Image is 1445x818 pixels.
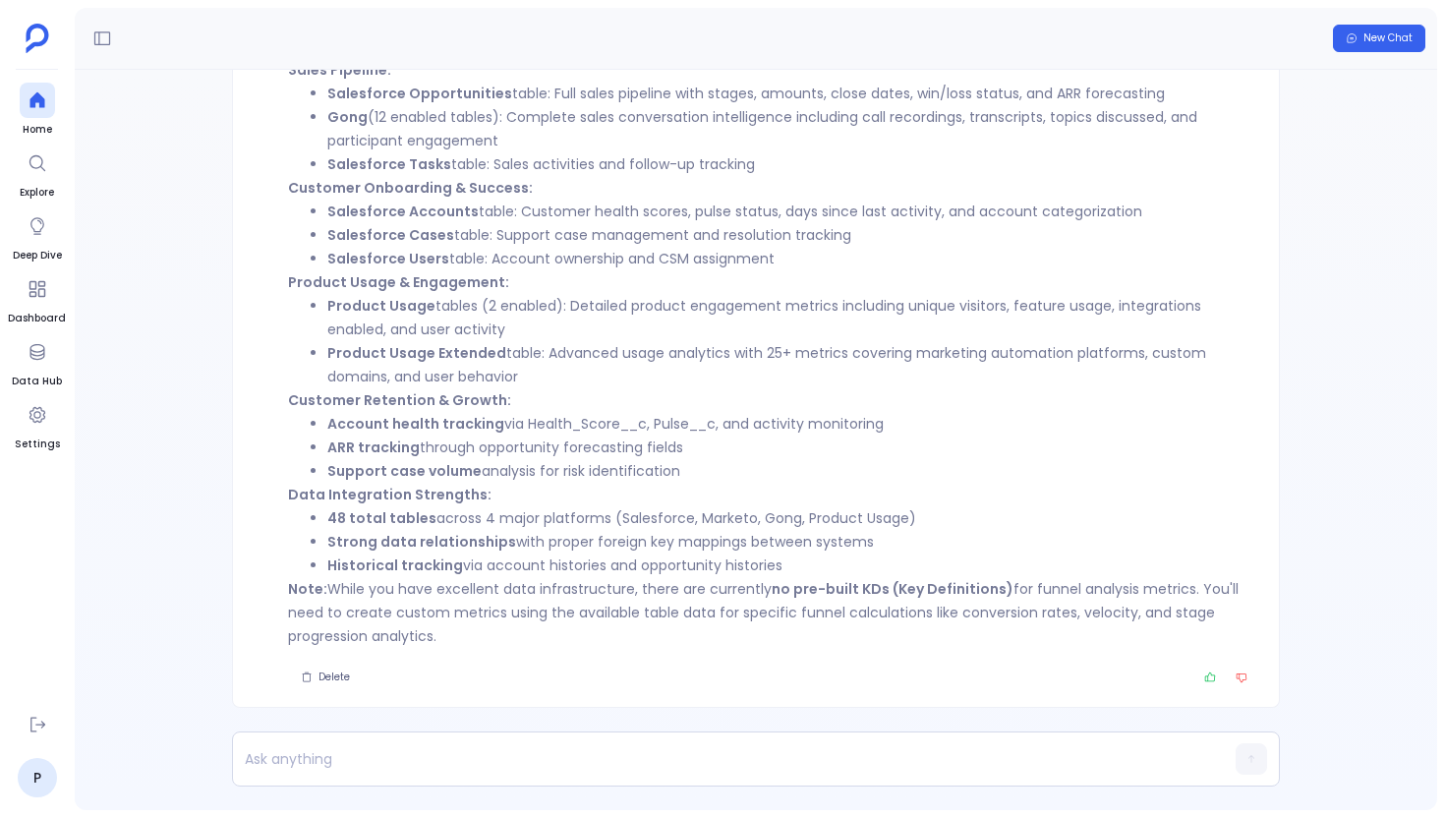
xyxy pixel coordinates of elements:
li: tables (2 enabled): Detailed product engagement metrics including unique visitors, feature usage,... [327,294,1255,341]
a: Explore [20,146,55,201]
li: table: Full sales pipeline with stages, amounts, close dates, win/loss status, and ARR forecasting [327,82,1255,105]
li: table: Account ownership and CSM assignment [327,247,1255,270]
li: table: Support case management and resolution tracking [327,223,1255,247]
a: Deep Dive [13,208,62,263]
a: P [18,758,57,797]
li: table: Sales activities and follow-up tracking [327,152,1255,176]
span: Delete [318,671,350,684]
a: Data Hub [12,334,62,389]
strong: Product Usage [327,296,435,316]
a: Home [20,83,55,138]
span: New Chat [1363,31,1413,45]
strong: no pre-built KDs (Key Definitions) [772,579,1013,599]
strong: Salesforce Opportunities [327,84,512,103]
li: with proper foreign key mappings between systems [327,530,1255,554]
li: through opportunity forecasting fields [327,436,1255,459]
strong: Data Integration Strengths: [288,485,491,504]
strong: Account health tracking [327,414,504,434]
span: Deep Dive [13,248,62,263]
strong: Product Usage & Engagement: [288,272,509,292]
strong: Gong [327,107,368,127]
li: analysis for risk identification [327,459,1255,483]
strong: Strong data relationships [327,532,516,552]
li: (12 enabled tables): Complete sales conversation intelligence including call recordings, transcri... [327,105,1255,152]
span: Data Hub [12,374,62,389]
span: Explore [20,185,55,201]
strong: Customer Onboarding & Success: [288,178,533,198]
li: across 4 major platforms (Salesforce, Marketo, Gong, Product Usage) [327,506,1255,530]
p: While you have excellent data infrastructure, there are currently for funnel analysis metrics. Yo... [288,577,1255,648]
a: Settings [15,397,60,452]
strong: 48 total tables [327,508,436,528]
strong: Salesforce Cases [327,225,454,245]
button: New Chat [1333,25,1425,52]
li: table: Advanced usage analytics with 25+ metrics covering marketing automation platforms, custom ... [327,341,1255,388]
span: Settings [15,437,60,452]
strong: ARR tracking [327,438,420,457]
a: Dashboard [8,271,66,326]
strong: Customer Retention & Growth: [288,390,511,410]
strong: Support case volume [327,461,482,481]
strong: Product Usage Extended [327,343,506,363]
strong: Salesforce Tasks [327,154,451,174]
strong: Salesforce Accounts [327,202,479,221]
strong: Sales Pipeline: [288,60,391,80]
strong: Historical tracking [327,555,463,575]
span: Dashboard [8,311,66,326]
strong: Note: [288,579,327,599]
li: table: Customer health scores, pulse status, days since last activity, and account categorization [327,200,1255,223]
img: petavue logo [26,24,49,53]
button: Delete [288,664,363,691]
li: via Health_Score__c, Pulse__c, and activity monitoring [327,412,1255,436]
strong: Salesforce Users [327,249,449,268]
span: Home [20,122,55,138]
li: via account histories and opportunity histories [327,554,1255,577]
